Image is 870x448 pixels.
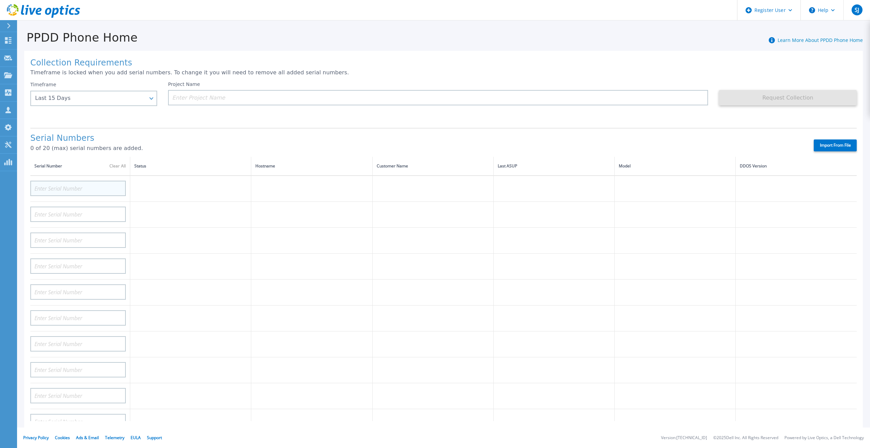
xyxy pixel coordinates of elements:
a: Learn More About PPDD Phone Home [778,37,863,43]
input: Enter Project Name [168,90,708,105]
input: Enter Serial Number [30,233,126,248]
div: Serial Number [34,162,126,170]
input: Enter Serial Number [30,388,126,403]
th: Status [130,157,251,176]
li: Version: [TECHNICAL_ID] [661,436,707,440]
input: Enter Serial Number [30,414,126,429]
th: Customer Name [372,157,493,176]
input: Enter Serial Number [30,362,126,377]
input: Enter Serial Number [30,207,126,222]
label: Timeframe [30,82,56,87]
th: Model [615,157,736,176]
a: Ads & Email [76,435,99,440]
p: Timeframe is locked when you add serial numbers. To change it you will need to remove all added s... [30,70,857,76]
span: SJ [855,7,859,13]
th: DDOS Version [736,157,857,176]
button: Request Collection [719,90,857,105]
h1: PPDD Phone Home [17,31,138,44]
input: Enter Serial Number [30,310,126,326]
h1: Serial Numbers [30,134,802,143]
a: Cookies [55,435,70,440]
input: Enter Serial Number [30,181,126,196]
label: Import From File [814,139,857,151]
a: EULA [131,435,141,440]
input: Enter Serial Number [30,284,126,300]
h1: Collection Requirements [30,58,857,68]
p: 0 of 20 (max) serial numbers are added. [30,145,802,151]
li: © 2025 Dell Inc. All Rights Reserved [713,436,778,440]
th: Hostname [251,157,372,176]
div: Last 15 Days [35,95,145,101]
input: Enter Serial Number [30,336,126,352]
input: Enter Serial Number [30,258,126,274]
a: Support [147,435,162,440]
li: Powered by Live Optics, a Dell Technology [784,436,864,440]
a: Privacy Policy [23,435,49,440]
label: Project Name [168,82,200,87]
th: Last ASUP [493,157,614,176]
a: Telemetry [105,435,124,440]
